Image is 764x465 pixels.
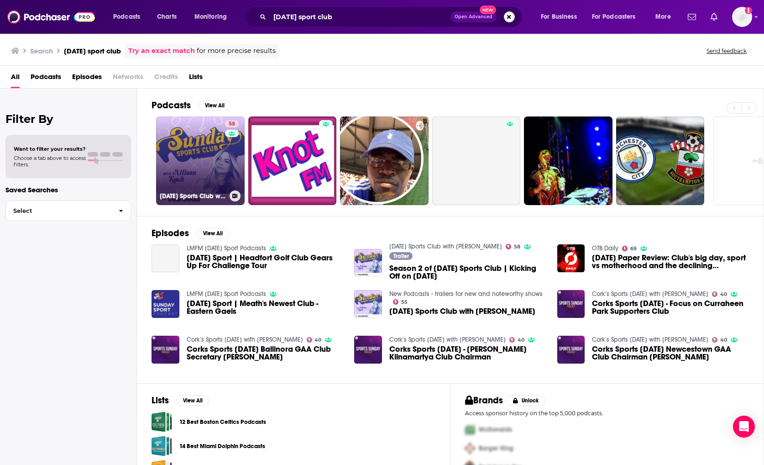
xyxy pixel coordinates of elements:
[156,116,245,205] a: 58[DATE] Sports Club with [PERSON_NAME]
[649,10,682,24] button: open menu
[630,247,637,251] span: 69
[107,10,152,24] button: open menu
[31,69,61,88] a: Podcasts
[187,345,344,361] a: Corks Sports Sunday 09/07 Ballinora GAA Club Secretary Willie Lyons
[314,338,321,342] span: 40
[152,100,231,111] a: PodcastsView All
[354,249,382,277] img: Season 2 of Sunday Sports Club | Kicking Off on August 25th
[465,410,749,417] p: Access sponsor history on the top 5,000 podcasts.
[479,444,513,452] span: Burger King
[541,11,577,23] span: For Business
[732,7,752,27] img: User Profile
[455,15,492,19] span: Open Advanced
[592,345,749,361] a: Corks Sports Sunday 27/04 Newcestown GAA Club Chairman Sean Dineen
[480,5,496,14] span: New
[187,254,344,269] a: Sunday Sport | Headfort Golf Club Gears Up For Challenge Tour
[187,244,266,252] a: LMFM Sunday Sport Podcasts
[622,246,637,251] a: 69
[389,290,543,298] a: New Podcasts - trailers for new and noteworthy shows
[152,436,172,456] a: 14 Best Miami Dolphin Podcasts
[450,11,497,22] button: Open AdvancedNew
[592,300,749,315] span: Corks Sports [DATE] - Focus on Curraheen Park Supporters Club
[592,290,708,298] a: Cork’s Sports Sunday with Rory Burke
[514,245,520,249] span: 58
[157,11,177,23] span: Charts
[707,9,721,25] a: Show notifications dropdown
[506,244,520,249] a: 58
[733,416,755,438] div: Open Intercom Messenger
[534,10,588,24] button: open menu
[154,69,178,88] span: Credits
[152,395,209,406] a: ListsView All
[732,7,752,27] button: Show profile menu
[187,254,344,269] span: [DATE] Sport | Headfort Golf Club Gears Up For Challenge Tour
[592,336,708,343] a: Cork’s Sports Sunday with Rory Burke
[198,100,231,111] button: View All
[354,290,382,318] img: Sunday Sports Club with Allison Kuch
[592,345,749,361] span: Corks Sports [DATE] Newcestown GAA Club Chairman [PERSON_NAME]
[401,300,408,304] span: 55
[72,69,102,88] span: Episodes
[270,10,450,24] input: Search podcasts, credits, & more...
[152,412,172,432] span: 12 Best Boston Celtics Podcasts
[5,185,131,194] p: Saved Searches
[5,201,131,221] button: Select
[655,11,671,23] span: More
[11,69,20,88] a: All
[7,8,95,26] img: Podchaser - Follow, Share and Rate Podcasts
[389,345,546,361] a: Corks Sports Sunday 26/05 - Niall O’ Croinin Kilnamartya Club Chairman
[557,290,585,318] img: Corks Sports Sunday - Focus on Curraheen Park Supporters Club
[389,307,535,315] span: [DATE] Sports Club with [PERSON_NAME]
[389,307,535,315] a: Sunday Sports Club with Allison Kuch
[518,338,524,342] span: 40
[461,439,479,458] img: Second Pro Logo
[354,336,382,364] img: Corks Sports Sunday 26/05 - Niall O’ Croinin Kilnamartya Club Chairman
[732,7,752,27] span: Logged in as ehladik
[179,417,266,427] a: 12 Best Boston Celtics Podcasts
[14,146,86,152] span: Want to filter your results?
[152,227,189,239] h2: Episodes
[152,290,179,318] img: Sunday Sport | Meath's Newest Club - Eastern Gaels
[152,395,169,406] h2: Lists
[128,46,195,56] a: Try an exact match
[557,336,585,364] img: Corks Sports Sunday 27/04 Newcestown GAA Club Chairman Sean Dineen
[189,69,203,88] a: Lists
[152,227,229,239] a: EpisodesView All
[152,100,191,111] h2: Podcasts
[389,345,546,361] span: Corks Sports [DATE] - [PERSON_NAME] Kilnamartya Club Chairman
[152,336,179,364] img: Corks Sports Sunday 09/07 Ballinora GAA Club Secretary Willie Lyons
[113,69,143,88] span: Networks
[151,10,182,24] a: Charts
[197,46,276,56] span: for more precise results
[557,244,585,272] img: Sunday Paper Review: Club's big day, sport vs motherhood and the declining matchday experience
[393,254,409,259] span: Trailer
[5,112,131,126] h2: Filter By
[307,337,322,343] a: 40
[152,244,179,272] a: Sunday Sport | Headfort Golf Club Gears Up For Challenge Tour
[188,10,239,24] button: open menu
[389,264,546,280] a: Season 2 of Sunday Sports Club | Kicking Off on August 25th
[14,155,86,168] span: Choose a tab above to access filters.
[684,9,700,25] a: Show notifications dropdown
[160,192,226,200] h3: [DATE] Sports Club with [PERSON_NAME]
[225,120,239,127] a: 58
[176,395,209,406] button: View All
[704,47,749,55] button: Send feedback
[592,254,749,269] span: [DATE] Paper Review: Club's big day, sport vs motherhood and the declining matchday experience
[479,426,512,433] span: McDonalds
[592,300,749,315] a: Corks Sports Sunday - Focus on Curraheen Park Supporters Club
[187,336,303,343] a: Cork’s Sports Sunday with Rory Burke
[465,395,503,406] h2: Brands
[64,47,121,55] h3: [DATE] sport club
